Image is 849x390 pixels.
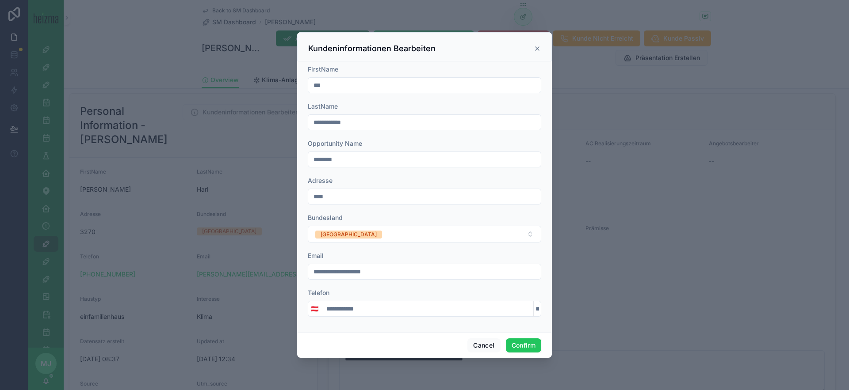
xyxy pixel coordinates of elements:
[308,226,541,242] button: Select Button
[506,338,541,352] button: Confirm
[308,289,329,296] span: Telefon
[321,231,377,239] div: [GEOGRAPHIC_DATA]
[308,177,333,184] span: Adresse
[467,338,500,352] button: Cancel
[308,102,338,110] span: LastName
[308,43,436,54] h3: Kundeninformationen Bearbeiten
[308,214,343,221] span: Bundesland
[308,252,324,259] span: Email
[308,65,338,73] span: FirstName
[308,140,362,147] span: Opportunity Name
[311,304,318,313] span: 🇦🇹
[308,301,321,317] button: Select Button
